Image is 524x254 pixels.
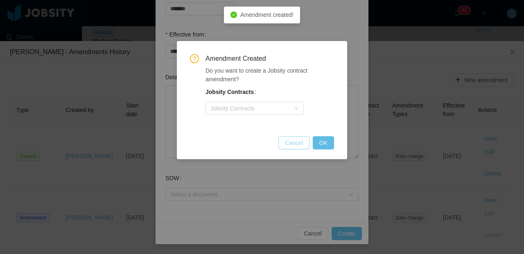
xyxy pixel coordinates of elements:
[210,104,290,112] div: Jobsity Contracts
[278,136,309,149] button: Cancel
[190,54,199,63] i: icon: question-circle
[206,54,334,63] span: Amendment Created
[206,89,254,95] b: Jobsity Contracts
[230,11,237,18] i: icon: check-circle
[294,106,299,112] i: icon: down
[206,67,307,82] span: Do you want to create a Jobsity contract amendment?
[240,11,294,18] span: Amendment created!
[313,136,334,149] button: OK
